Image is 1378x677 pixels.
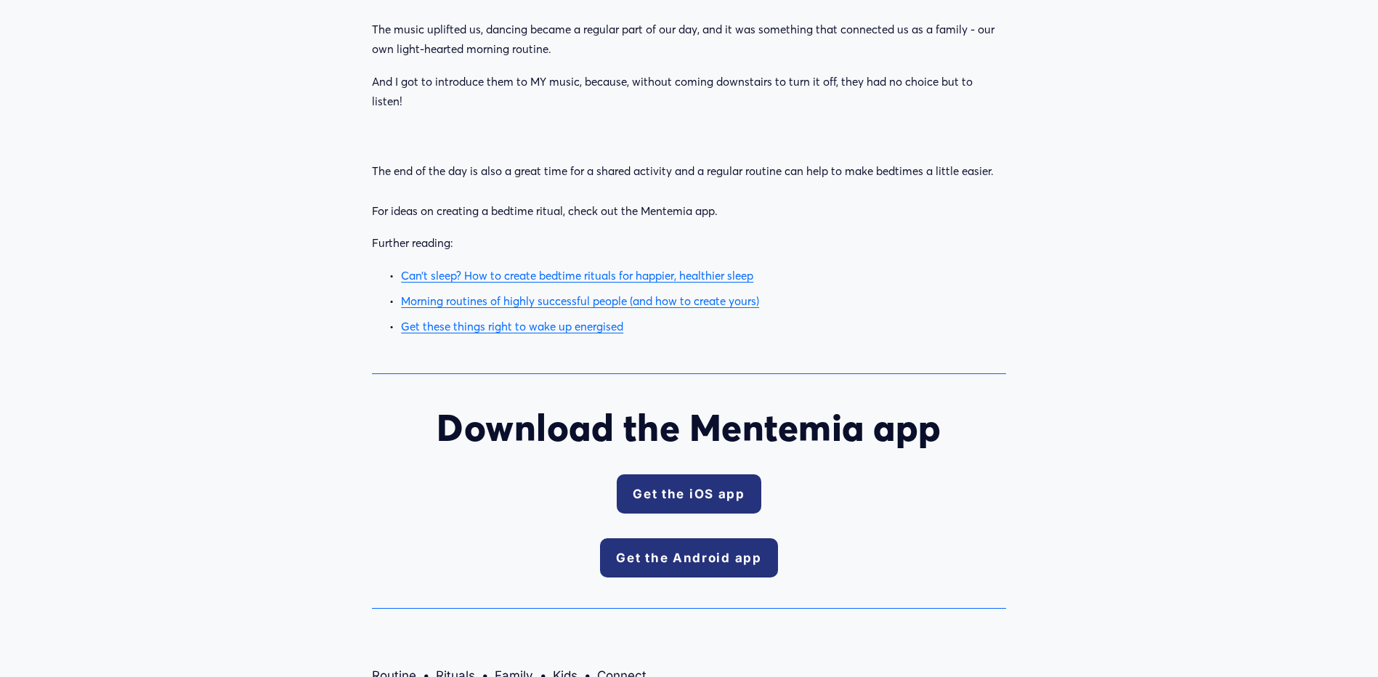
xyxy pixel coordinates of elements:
[372,405,1006,450] h2: Download the Mentemia app
[401,269,753,283] a: Can’t sleep? How to create bedtime rituals for happier, healthier sleep
[372,72,1006,112] p: And I got to introduce them to MY music, because, without coming downstairs to turn it off, they ...
[372,20,1006,60] p: The music uplifted us, dancing became a regular part of our day, and it was something that connec...
[600,538,778,577] a: Get the Android app
[372,233,1006,254] p: Further reading:
[372,161,1006,222] p: The end of the day is also a great time for a shared activity and a regular routine can help to m...
[401,294,759,308] a: Morning routines of highly successful people (and how to create yours)
[401,320,623,333] a: Get these things right to wake up energised
[617,474,761,514] a: Get the iOS app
